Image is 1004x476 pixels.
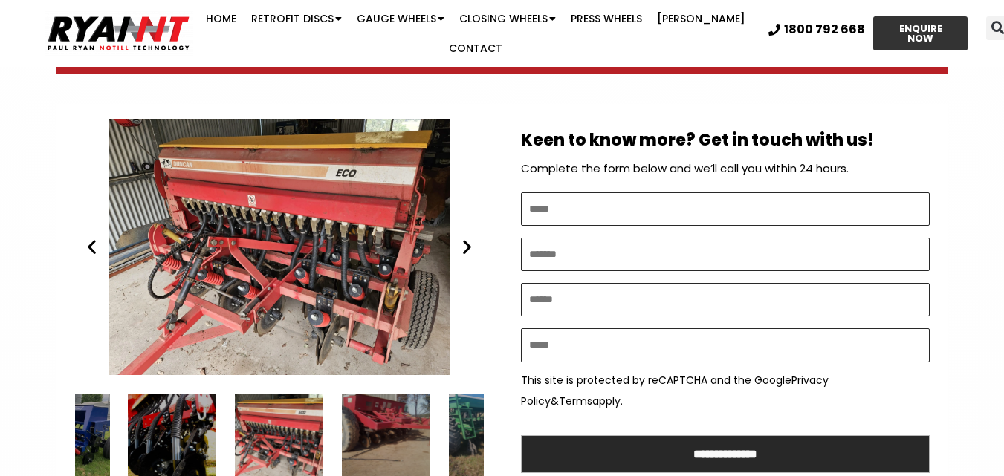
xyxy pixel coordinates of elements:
div: Previous slide [82,238,101,256]
a: Privacy Policy [521,373,829,408]
img: Ryan NT logo [45,10,193,56]
a: Closing Wheels [452,4,563,33]
div: Phil Giancono's Duncan Drill fitted with RYAN NT retrofit double discs [75,119,484,375]
span: ENQUIRE NOW [887,24,955,43]
h2: Keen to know more? Get in touch with us! [521,130,930,151]
a: Retrofit Discs [244,4,349,33]
a: Press Wheels [563,4,650,33]
a: [PERSON_NAME] [650,4,753,33]
nav: Menu [195,4,757,63]
span: 1800 792 668 [784,24,865,36]
a: 1800 792 668 [768,24,865,36]
p: Complete the form below and we’ll call you within 24 hours. [521,158,930,179]
div: 8 / 15 [75,119,484,375]
a: Contact [441,33,510,63]
a: ENQUIRE NOW [873,16,968,50]
div: Next slide [458,238,476,256]
a: Home [198,4,244,33]
p: This site is protected by reCAPTCHA and the Google & apply. [521,370,930,411]
a: Gauge Wheels [349,4,452,33]
a: Terms [559,394,592,408]
div: Slides [75,119,484,375]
